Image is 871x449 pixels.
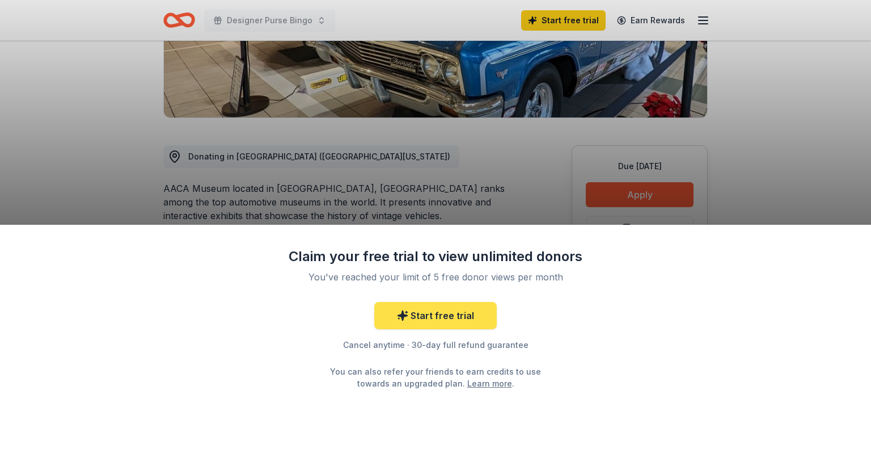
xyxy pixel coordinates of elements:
div: You can also refer your friends to earn credits to use towards an upgraded plan. . [320,366,551,389]
div: Claim your free trial to view unlimited donors [288,247,583,266]
a: Learn more [467,377,512,389]
div: Cancel anytime · 30-day full refund guarantee [288,338,583,352]
a: Start free trial [374,302,497,329]
div: You've reached your limit of 5 free donor views per month [302,270,569,284]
